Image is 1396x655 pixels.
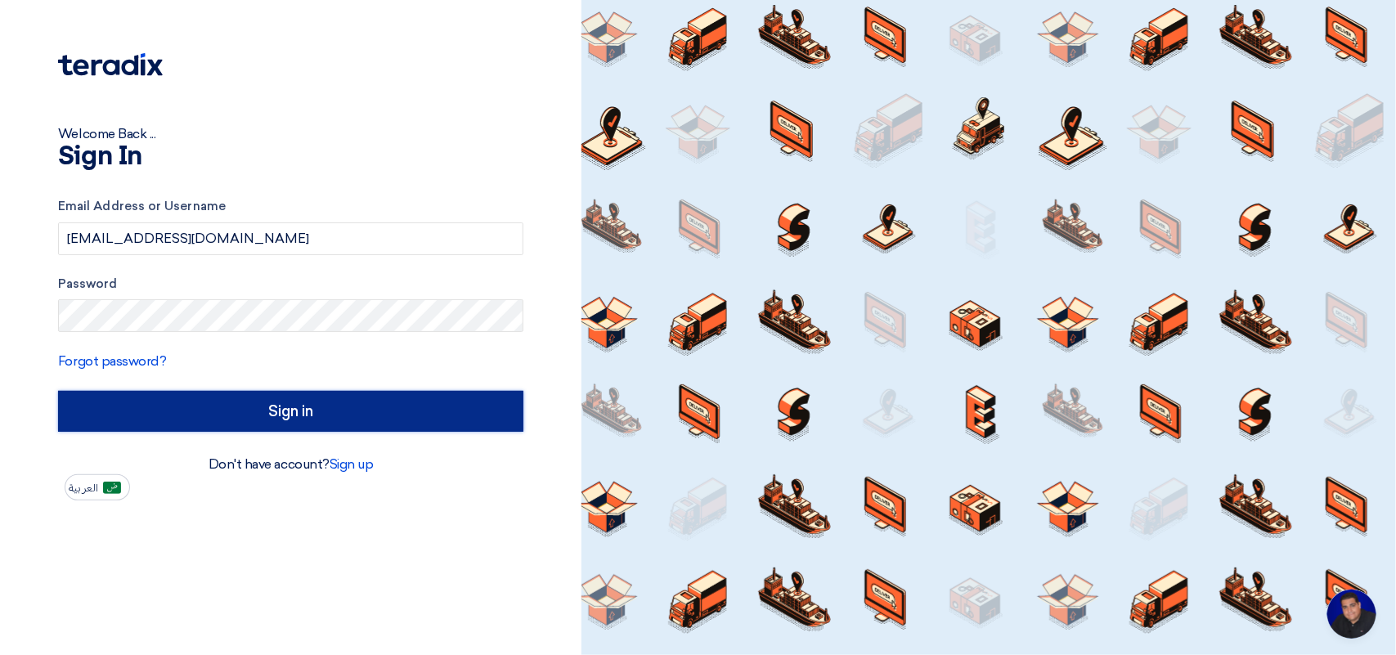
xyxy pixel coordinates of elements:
div: Welcome Back ... [58,124,523,144]
a: Sign up [330,456,374,472]
label: Password [58,275,523,294]
img: ar-AR.png [103,482,121,494]
input: Enter your business email or username [58,222,523,255]
span: العربية [69,482,98,494]
div: Open chat [1327,590,1376,639]
img: Teradix logo [58,53,163,76]
label: Email Address or Username [58,197,523,216]
a: Forgot password? [58,353,166,369]
div: Don't have account? [58,455,523,474]
button: العربية [65,474,130,500]
input: Sign in [58,391,523,432]
h1: Sign In [58,144,523,170]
